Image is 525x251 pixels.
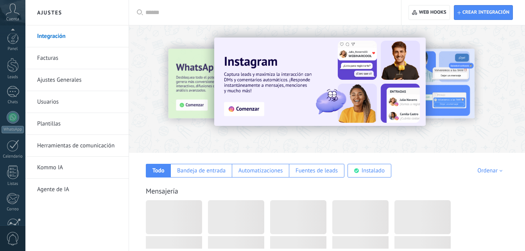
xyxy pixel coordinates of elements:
[214,38,426,126] img: Slide 1
[37,47,121,69] a: Facturas
[419,9,446,16] span: Web hooks
[25,47,129,69] li: Facturas
[296,167,338,174] div: Fuentes de leads
[37,113,121,135] a: Plantillas
[2,75,24,80] div: Leads
[25,25,129,47] li: Integración
[477,167,505,174] div: Ordenar
[462,9,509,16] span: Crear integración
[409,5,450,20] button: Web hooks
[2,126,24,133] div: WhatsApp
[37,91,121,113] a: Usuarios
[6,17,19,22] span: Cuenta
[37,179,121,201] a: Agente de IA
[2,207,24,212] div: Correo
[152,167,165,174] div: Todo
[25,69,129,91] li: Ajustes Generales
[146,186,178,195] a: Mensajería
[177,167,226,174] div: Bandeja de entrada
[25,179,129,200] li: Agente de IA
[37,69,121,91] a: Ajustes Generales
[25,113,129,135] li: Plantillas
[2,181,24,186] div: Listas
[37,135,121,157] a: Herramientas de comunicación
[37,157,121,179] a: Kommo IA
[362,167,385,174] div: Instalado
[25,157,129,179] li: Kommo IA
[2,47,24,52] div: Panel
[2,100,24,105] div: Chats
[238,167,283,174] div: Automatizaciones
[2,154,24,159] div: Calendario
[37,25,121,47] a: Integración
[25,135,129,157] li: Herramientas de comunicación
[454,5,513,20] button: Crear integración
[25,91,129,113] li: Usuarios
